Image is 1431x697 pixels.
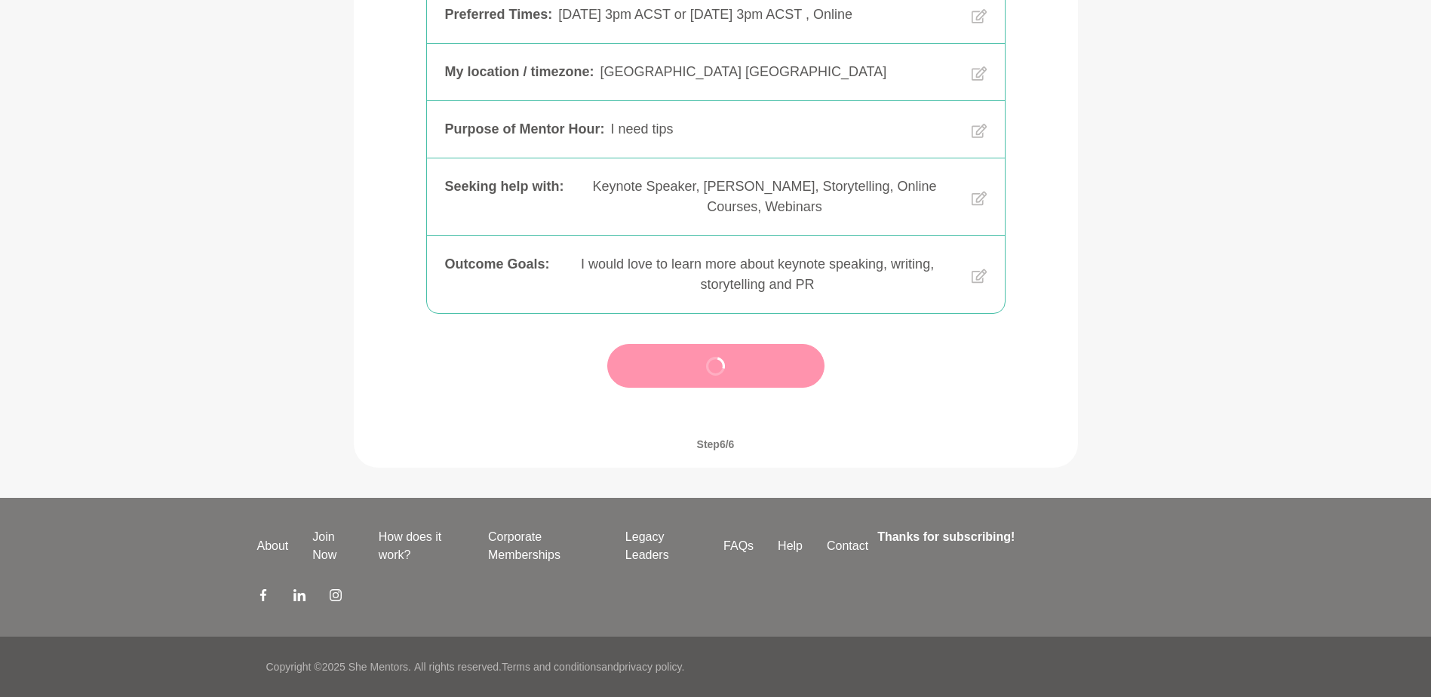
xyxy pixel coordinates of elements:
div: I would love to learn more about keynote speaking, writing, storytelling and PR [556,254,960,295]
span: Step 6 / 6 [679,421,753,468]
h4: Thanks for subscribing! [877,528,1165,546]
div: I need tips [611,119,960,140]
a: Contact [815,537,880,555]
a: Help [766,537,815,555]
a: Join Now [300,528,366,564]
p: Copyright © 2025 She Mentors . [266,659,411,675]
a: LinkedIn [293,588,306,606]
a: Corporate Memberships [476,528,613,564]
div: [DATE] 3pm ACST or [DATE] 3pm ACST , Online [558,5,959,25]
a: Instagram [330,588,342,606]
div: Keynote Speaker, [PERSON_NAME], Storytelling, Online Courses, Webinars [570,177,960,217]
div: Preferred Times : [445,5,553,25]
a: About [245,537,301,555]
a: Facebook [257,588,269,606]
a: Terms and conditions [502,661,601,673]
a: How does it work? [367,528,476,564]
div: Outcome Goals : [445,254,550,295]
div: [GEOGRAPHIC_DATA] [GEOGRAPHIC_DATA] [600,62,960,82]
div: Purpose of Mentor Hour : [445,119,605,140]
div: Seeking help with : [445,177,564,217]
a: FAQs [711,537,766,555]
a: Legacy Leaders [613,528,711,564]
a: privacy policy [619,661,682,673]
div: My location / timezone : [445,62,594,82]
p: All rights reserved. and . [414,659,684,675]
